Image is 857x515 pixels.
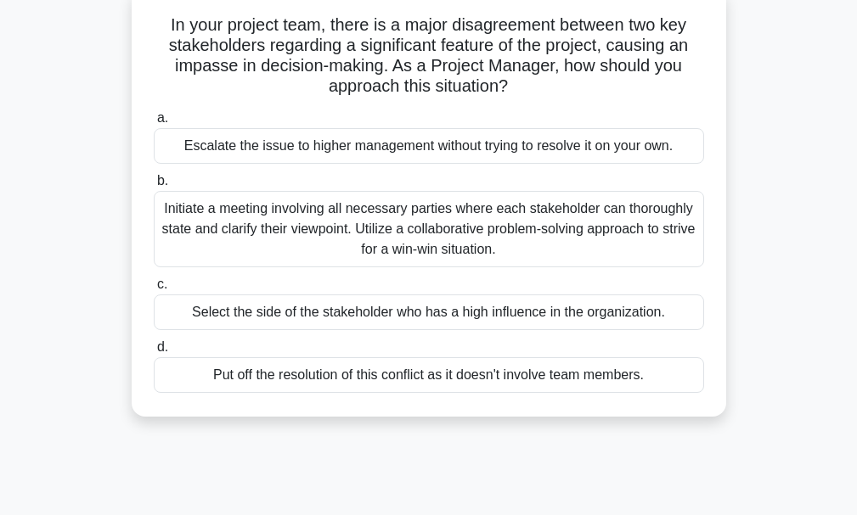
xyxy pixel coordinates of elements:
[157,339,168,354] span: d.
[157,277,167,291] span: c.
[157,173,168,188] span: b.
[154,294,704,330] div: Select the side of the stakeholder who has a high influence in the organization.
[154,357,704,393] div: Put off the resolution of this conflict as it doesn't involve team members.
[152,14,706,98] h5: In your project team, there is a major disagreement between two key stakeholders regarding a sign...
[154,128,704,164] div: Escalate the issue to higher management without trying to resolve it on your own.
[154,191,704,267] div: Initiate a meeting involving all necessary parties where each stakeholder can thoroughly state an...
[157,110,168,125] span: a.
